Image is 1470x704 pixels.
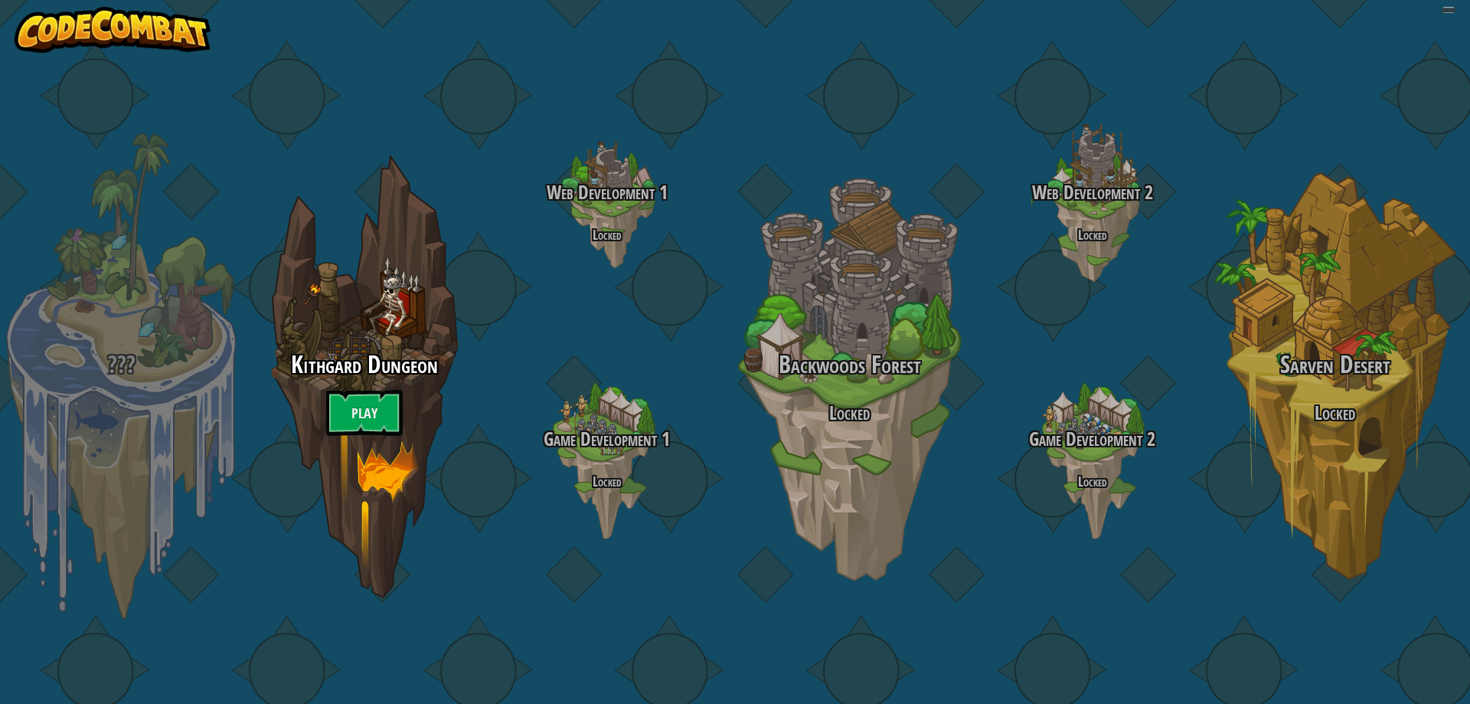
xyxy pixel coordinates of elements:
span: Kithgard Dungeon [291,348,438,381]
img: CodeCombat - Learn how to code by playing a game [15,7,211,53]
h4: Locked [485,228,728,242]
span: Web Development 2 [1032,179,1153,205]
h4: Locked [971,474,1214,489]
span: Game Development 2 [1029,426,1155,452]
a: Play [326,390,403,436]
span: Backwoods Forest [779,348,921,381]
h4: Locked [971,228,1214,242]
h4: Locked [485,474,728,489]
span: Sarven Desert [1280,348,1390,381]
h3: Locked [728,403,971,424]
button: Adjust volume [1442,7,1455,13]
span: Web Development 1 [547,179,668,205]
span: Game Development 1 [544,426,670,452]
h3: Locked [1214,403,1456,424]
